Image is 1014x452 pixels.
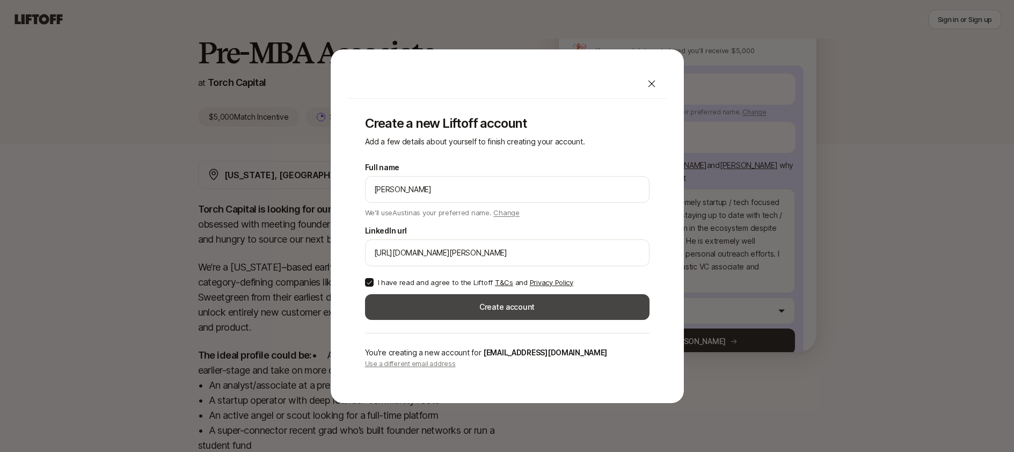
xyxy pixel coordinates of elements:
button: Create account [365,294,650,320]
input: e.g. https://www.linkedin.com/in/melanie-perkins [374,246,640,259]
span: Change [493,208,519,217]
label: LinkedIn url [365,224,407,237]
label: Full name [365,161,399,174]
button: I have read and agree to the Liftoff T&Cs and Privacy Policy [365,278,374,287]
p: Use a different email address [365,359,650,369]
p: We'll use Austin as your preferred name. [365,205,520,218]
a: T&Cs [495,278,513,287]
p: Create a new Liftoff account [365,116,650,131]
p: I have read and agree to the Liftoff and [378,277,573,288]
a: Privacy Policy [530,278,573,287]
input: e.g. Melanie Perkins [374,183,640,196]
span: [EMAIL_ADDRESS][DOMAIN_NAME] [483,348,607,357]
p: You're creating a new account for [365,346,650,359]
p: Add a few details about yourself to finish creating your account. [365,135,650,148]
